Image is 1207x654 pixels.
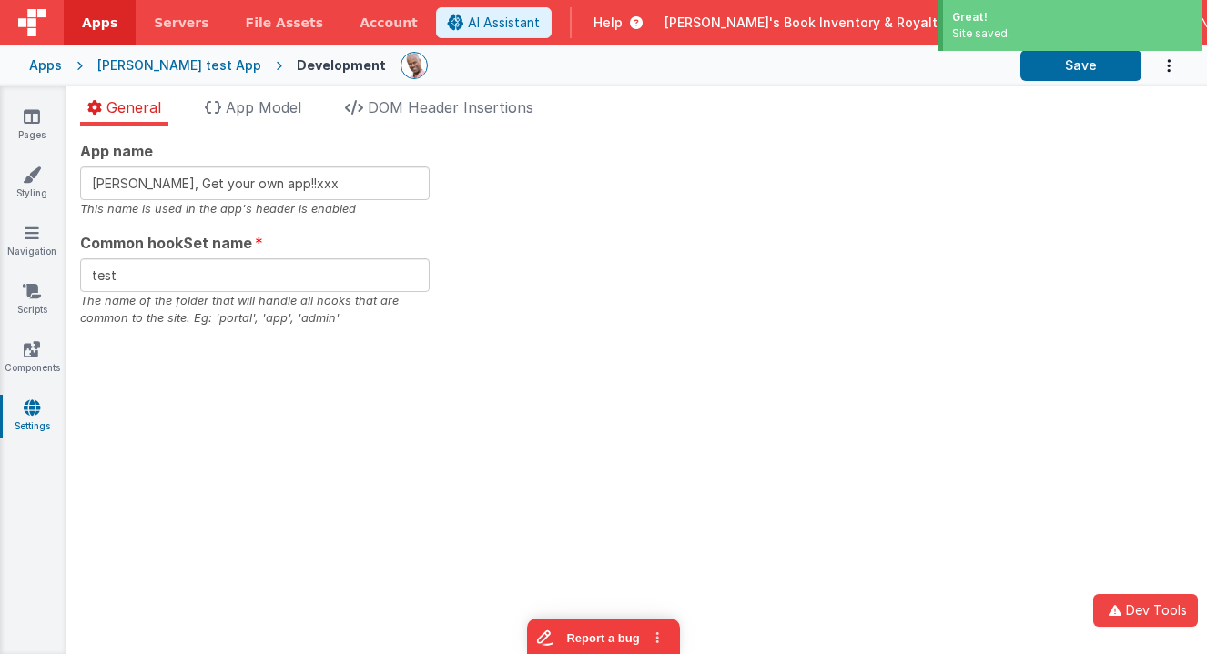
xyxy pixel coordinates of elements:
span: Apps [82,14,117,32]
button: Save [1020,50,1141,81]
div: The name of the folder that will handle all hooks that are common to the site. Eg: 'portal', 'app... [80,292,430,327]
img: 11ac31fe5dc3d0eff3fbbbf7b26fa6e1 [401,53,427,78]
span: General [106,98,161,116]
div: Site saved. [952,25,1193,42]
span: App Model [226,98,301,116]
div: Great! [952,9,1193,25]
span: File Assets [246,14,324,32]
div: Development [297,56,386,75]
div: Apps [29,56,62,75]
span: Common hookSet name [80,232,252,254]
div: This name is used in the app's header is enabled [80,200,430,217]
button: Dev Tools [1093,594,1198,627]
button: AI Assistant [436,7,552,38]
button: Options [1141,47,1178,85]
span: DOM Header Insertions [368,98,533,116]
span: Help [593,14,623,32]
div: [PERSON_NAME] test App [97,56,261,75]
span: [PERSON_NAME]'s Book Inventory & Royalty Systems — [664,14,1019,32]
span: Servers [154,14,208,32]
span: App name [80,140,153,162]
span: AI Assistant [468,14,540,32]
